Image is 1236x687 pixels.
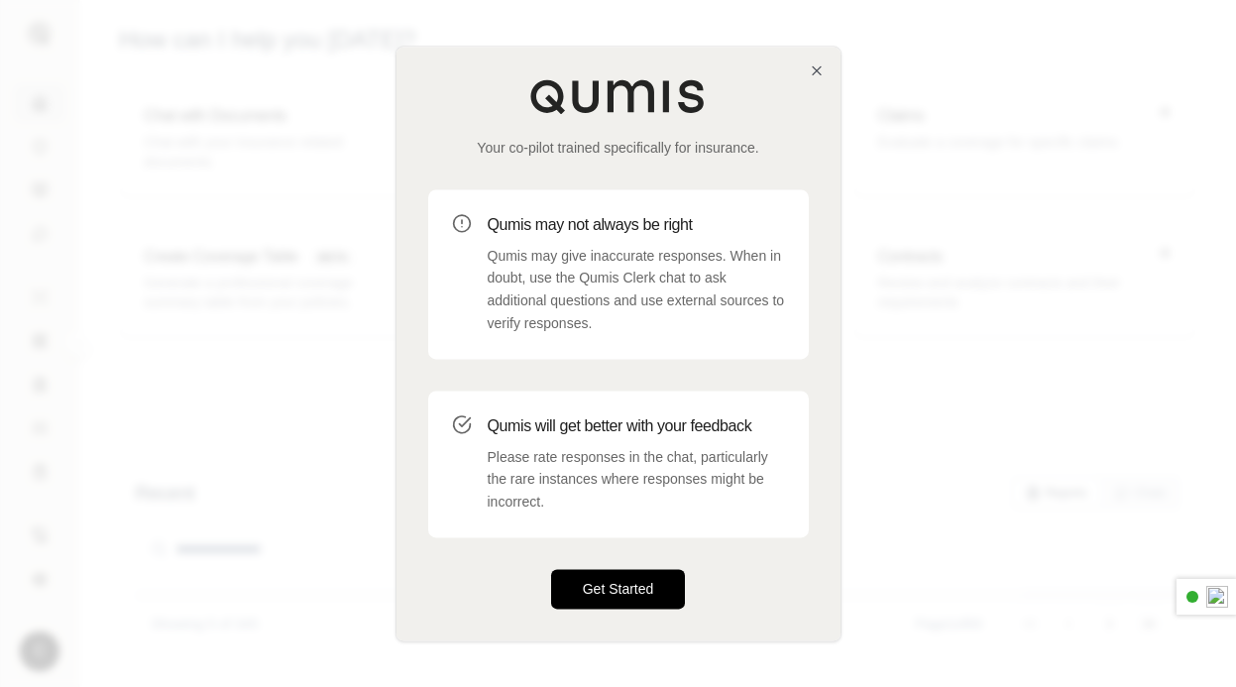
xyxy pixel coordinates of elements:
p: Qumis may give inaccurate responses. When in doubt, use the Qumis Clerk chat to ask additional qu... [488,245,785,335]
p: Your co-pilot trained specifically for insurance. [428,138,809,158]
p: Please rate responses in the chat, particularly the rare instances where responses might be incor... [488,446,785,514]
h3: Qumis may not always be right [488,213,785,237]
h3: Qumis will get better with your feedback [488,414,785,438]
button: Get Started [551,569,686,609]
img: Qumis Logo [529,78,708,114]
